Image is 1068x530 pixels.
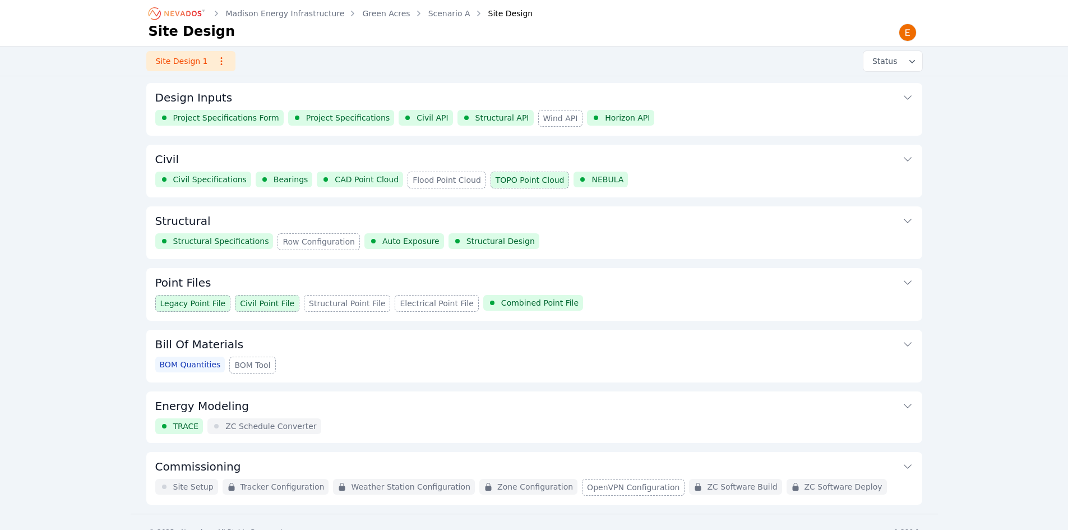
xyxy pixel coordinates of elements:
span: Zone Configuration [497,481,573,492]
div: Bill Of MaterialsBOM QuantitiesBOM Tool [146,330,922,382]
div: CivilCivil SpecificationsBearingsCAD Point CloudFlood Point CloudTOPO Point CloudNEBULA [146,145,922,197]
span: Project Specifications Form [173,112,279,123]
button: Status [863,51,922,71]
span: Structural API [475,112,529,123]
a: Green Acres [362,8,410,19]
span: Status [868,56,898,67]
button: Commissioning [155,452,913,479]
h3: Bill Of Materials [155,337,244,352]
div: CommissioningSite SetupTracker ConfigurationWeather Station ConfigurationZone ConfigurationOpenVP... [146,452,922,505]
div: Point FilesLegacy Point FileCivil Point FileStructural Point FileElectrical Point FileCombined Po... [146,268,922,321]
button: Energy Modeling [155,391,913,418]
span: Civil API [417,112,448,123]
span: TRACE [173,421,199,432]
span: TOPO Point Cloud [496,174,565,186]
span: CAD Point Cloud [335,174,399,185]
span: Wind API [543,113,578,124]
div: Energy ModelingTRACEZC Schedule Converter [146,391,922,443]
a: Madison Energy Infrastructure [226,8,345,19]
span: Structural Point File [309,298,385,309]
h3: Energy Modeling [155,398,249,414]
span: Site Setup [173,481,214,492]
span: Structural Design [466,236,535,247]
span: Auto Exposure [382,236,440,247]
span: Weather Station Configuration [351,481,470,492]
span: Electrical Point File [400,298,473,309]
h3: Structural [155,213,211,229]
span: ZC Software Build [707,481,777,492]
a: Site Design 1 [146,51,235,71]
a: Scenario A [428,8,470,19]
span: NEBULA [591,174,623,185]
div: Design InputsProject Specifications FormProject SpecificationsCivil APIStructural APIWind APIHori... [146,83,922,136]
h3: Design Inputs [155,90,233,105]
span: Horizon API [605,112,650,123]
span: Civil Point File [240,298,294,309]
span: OpenVPN Configuration [587,482,679,493]
button: Design Inputs [155,83,913,110]
span: ZC Schedule Converter [225,421,316,432]
button: Bill Of Materials [155,330,913,357]
span: ZC Software Deploy [805,481,882,492]
nav: Breadcrumb [149,4,533,22]
h1: Site Design [149,22,235,40]
span: Bearings [274,174,308,185]
span: Tracker Configuration [241,481,325,492]
h3: Point Files [155,275,211,291]
h3: Commissioning [155,459,241,474]
div: StructuralStructural SpecificationsRow ConfigurationAuto ExposureStructural Design [146,206,922,259]
button: Civil [155,145,913,172]
span: BOM Tool [234,360,270,371]
span: Project Specifications [306,112,390,123]
span: Legacy Point File [160,298,226,309]
img: Emily Walker [899,24,917,42]
div: Site Design [473,8,533,19]
h3: Civil [155,151,179,167]
span: Combined Point File [501,297,579,308]
span: Row Configuration [283,236,355,247]
button: Structural [155,206,913,233]
span: Flood Point Cloud [413,174,481,186]
span: BOM Quantities [160,359,221,370]
span: Structural Specifications [173,236,269,247]
button: Point Files [155,268,913,295]
span: Civil Specifications [173,174,247,185]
